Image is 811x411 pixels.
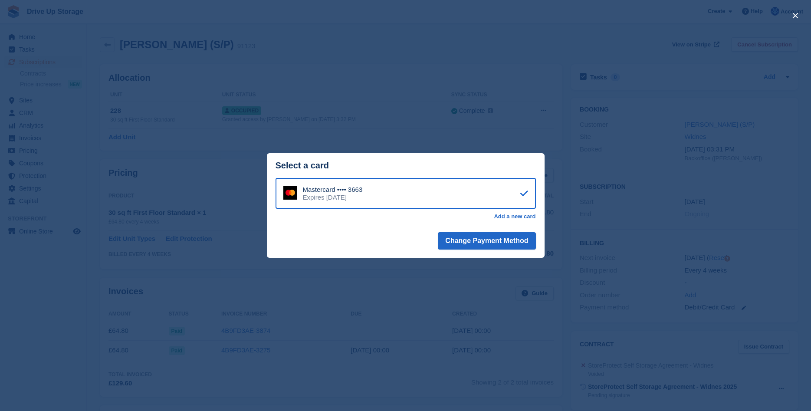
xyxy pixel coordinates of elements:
div: Expires [DATE] [303,194,363,201]
div: Mastercard •••• 3663 [303,186,363,194]
div: Select a card [276,161,536,171]
img: Mastercard Logo [283,186,297,200]
button: Change Payment Method [438,232,535,250]
button: close [788,9,802,23]
a: Add a new card [494,213,535,220]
